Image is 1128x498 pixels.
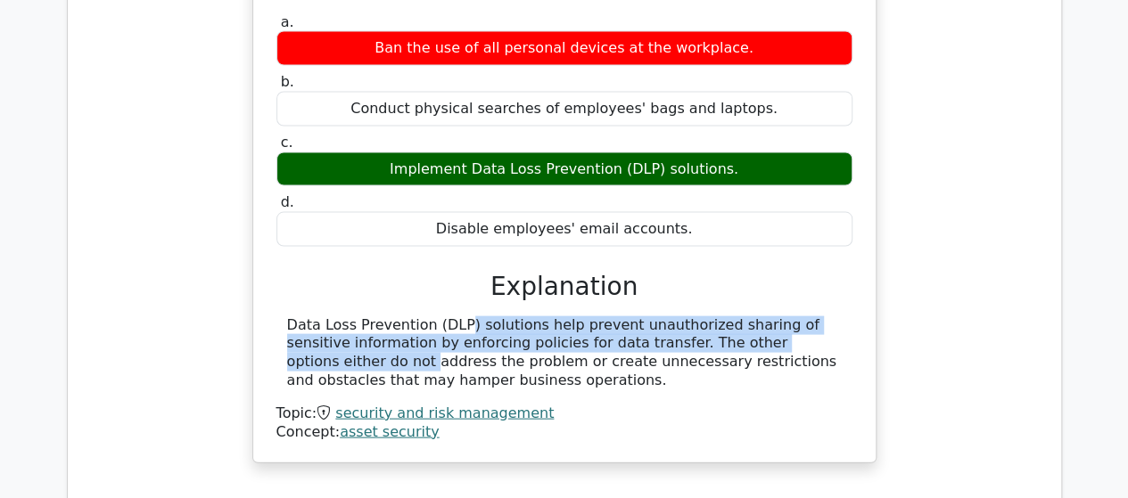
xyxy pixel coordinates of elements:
span: a. [281,13,294,30]
div: Data Loss Prevention (DLP) solutions help prevent unauthorized sharing of sensitive information b... [287,316,842,390]
span: b. [281,73,294,90]
div: Ban the use of all personal devices at the workplace. [276,31,852,66]
div: Implement Data Loss Prevention (DLP) solutions. [276,152,852,187]
span: c. [281,134,293,151]
div: Topic: [276,404,852,423]
span: d. [281,193,294,210]
a: asset security [340,423,440,440]
h3: Explanation [287,272,842,302]
a: security and risk management [335,404,554,421]
div: Conduct physical searches of employees' bags and laptops. [276,92,852,127]
div: Disable employees' email accounts. [276,212,852,247]
div: Concept: [276,423,852,442]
